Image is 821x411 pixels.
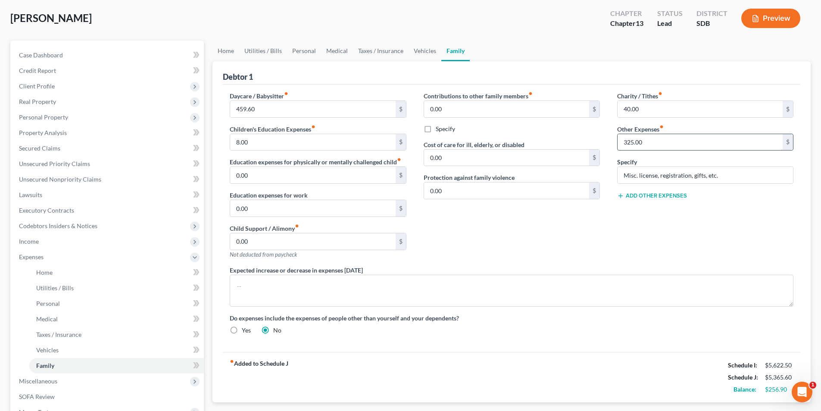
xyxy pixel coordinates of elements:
a: Taxes / Insurance [29,327,204,342]
div: $5,365.60 [765,373,793,382]
a: Credit Report [12,63,204,78]
input: -- [424,101,589,117]
i: fiber_manual_record [528,91,533,96]
span: Secured Claims [19,144,60,152]
label: Education expenses for physically or mentally challenged child [230,157,401,166]
span: Lawsuits [19,191,42,198]
a: Family [29,358,204,373]
label: Contributions to other family members [424,91,533,100]
strong: Balance: [734,386,756,393]
label: Yes [242,326,251,335]
a: Home [29,265,204,280]
div: $ [589,150,599,166]
a: Vehicles [29,342,204,358]
div: $256.90 [765,385,793,394]
input: -- [618,101,783,117]
span: 13 [636,19,643,27]
iframe: Intercom live chat [792,382,812,402]
i: fiber_manual_record [397,157,401,162]
div: District [696,9,727,19]
a: Property Analysis [12,125,204,141]
input: Specify... [618,167,793,183]
a: Home [212,41,239,61]
a: Utilities / Bills [29,280,204,296]
div: Lead [657,19,683,28]
span: Medical [36,315,58,323]
input: -- [230,101,395,117]
div: Chapter [610,9,643,19]
i: fiber_manual_record [659,125,664,129]
span: Property Analysis [19,129,67,136]
label: Specify [436,125,455,133]
span: Taxes / Insurance [36,331,81,338]
div: $ [783,101,793,117]
div: $ [396,167,406,183]
a: Executory Contracts [12,203,204,218]
span: Miscellaneous [19,377,57,385]
span: Personal [36,300,60,307]
span: Home [36,269,53,276]
div: Status [657,9,683,19]
strong: Added to Schedule J [230,359,288,395]
a: Personal [287,41,321,61]
label: Education expenses for work [230,191,308,200]
div: Debtor 1 [223,72,253,82]
a: Lawsuits [12,187,204,203]
span: Utilities / Bills [36,284,74,292]
span: Personal Property [19,113,68,121]
label: Children's Education Expenses [230,125,315,134]
a: Vehicles [409,41,441,61]
i: fiber_manual_record [658,91,662,96]
a: Taxes / Insurance [353,41,409,61]
button: Preview [741,9,800,28]
i: fiber_manual_record [311,125,315,129]
div: $ [589,101,599,117]
span: Real Property [19,98,56,105]
span: Income [19,238,39,245]
div: SDB [696,19,727,28]
span: [PERSON_NAME] [10,12,92,24]
input: -- [618,134,783,151]
div: $ [396,101,406,117]
input: -- [230,167,395,183]
a: Case Dashboard [12,47,204,63]
div: $ [396,233,406,250]
a: Utilities / Bills [239,41,287,61]
label: Charity / Tithes [617,91,662,100]
a: SOFA Review [12,389,204,405]
label: Specify [617,157,637,166]
div: $ [396,134,406,151]
a: Family [441,41,470,61]
a: Personal [29,296,204,311]
span: Credit Report [19,67,56,74]
label: No [273,326,281,335]
strong: Schedule J: [728,373,758,381]
label: Child Support / Alimony [230,224,299,233]
i: fiber_manual_record [284,91,288,96]
span: Vehicles [36,346,59,354]
label: Daycare / Babysitter [230,91,288,100]
span: Executory Contracts [19,207,74,214]
input: -- [230,200,395,216]
i: fiber_manual_record [230,359,234,364]
a: Secured Claims [12,141,204,156]
input: -- [230,134,395,151]
span: 1 [809,382,816,389]
div: $ [783,134,793,151]
div: Chapter [610,19,643,28]
input: -- [230,233,395,250]
div: $ [589,182,599,199]
span: Client Profile [19,82,55,90]
a: Medical [29,311,204,327]
button: Add Other Expenses [617,192,687,199]
i: fiber_manual_record [295,224,299,228]
span: Unsecured Priority Claims [19,160,90,167]
a: Medical [321,41,353,61]
span: Unsecured Nonpriority Claims [19,176,101,183]
span: Case Dashboard [19,51,63,59]
span: Family [36,362,54,369]
div: $5,622.50 [765,361,793,370]
span: SOFA Review [19,393,55,400]
label: Expected increase or decrease in expenses [DATE] [230,266,363,275]
a: Unsecured Priority Claims [12,156,204,172]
